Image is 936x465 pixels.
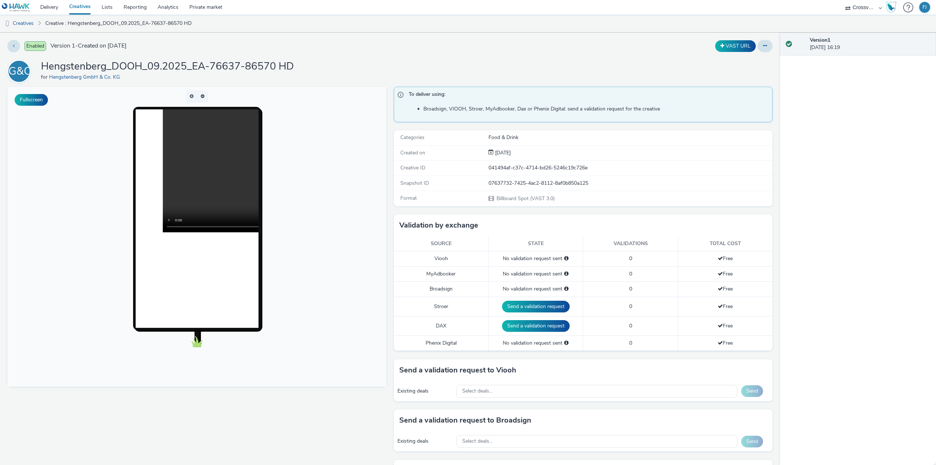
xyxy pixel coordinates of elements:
[42,15,195,32] a: Creative : Hengstenberg_DOOH_09.2025_EA-76637-86570 HD
[718,270,733,277] span: Free
[15,94,48,106] button: Fullscreen
[409,91,765,100] span: To deliver using:
[49,74,123,80] a: Hengstenberg GmbH & Co. KG
[488,236,583,251] th: State
[886,1,899,13] a: Hawk Academy
[502,301,570,312] button: Send a validation request
[400,180,429,187] span: Snapshot ID
[394,316,488,335] td: DAX
[492,270,579,278] div: No validation request sent
[488,134,772,141] div: Food & Drink
[629,322,632,329] span: 0
[629,340,632,346] span: 0
[7,68,34,75] a: HG&CK
[492,285,579,293] div: No validation request sent
[629,303,632,310] span: 0
[564,285,569,293] div: Please select a deal below and click on Send to send a validation request to Broadsign.
[629,285,632,292] span: 0
[399,365,516,376] h3: Send a validation request to Viooh
[24,41,46,51] span: Enabled
[718,322,733,329] span: Free
[496,195,555,202] span: Billboard Spot (VAST 3.0)
[488,164,772,172] div: 041494af-c37c-4714-bd26-5246c19c726e
[394,335,488,350] td: Phenix Digital
[423,105,769,113] li: Broadsign, VIOOH, Stroer, MyAdbooker, Dax or Phenix Digital: send a validation request for the cr...
[399,220,478,231] h3: Validation by exchange
[2,3,30,12] img: undefined Logo
[564,255,569,262] div: Please select a deal below and click on Send to send a validation request to Viooh.
[492,255,579,262] div: No validation request sent
[399,415,531,426] h3: Send a validation request to Broadsign
[741,436,763,447] button: Send
[718,255,733,262] span: Free
[400,195,417,202] span: Format
[564,340,569,347] div: Please select a deal below and click on Send to send a validation request to Phenix Digital.
[397,438,453,445] div: Existing deals
[394,236,488,251] th: Source
[629,255,632,262] span: 0
[41,60,294,74] h1: Hengstenberg_DOOH_09.2025_EA-76637-86570 HD
[4,20,11,27] img: dooh
[394,266,488,281] td: MyAdbooker
[394,297,488,316] td: Stroer
[715,40,756,52] button: VAST URL
[741,385,763,397] button: Send
[400,134,424,141] span: Categories
[397,387,453,395] div: Existing deals
[718,303,733,310] span: Free
[41,74,49,80] span: for
[394,251,488,266] td: Viooh
[922,2,927,13] div: FJ
[462,388,492,394] span: Select deals...
[810,37,930,52] div: [DATE] 16:19
[678,236,773,251] th: Total cost
[718,285,733,292] span: Free
[488,180,772,187] div: 07637732-7425-4ac2-8112-8af0b850a125
[394,282,488,297] td: Broadsign
[400,164,425,171] span: Creative ID
[494,149,511,156] span: [DATE]
[502,320,570,332] button: Send a validation request
[462,438,492,445] span: Select deals...
[886,1,897,13] img: Hawk Academy
[583,236,678,251] th: Validations
[629,270,632,277] span: 0
[718,340,733,346] span: Free
[713,40,758,52] div: Duplicate the creative as a VAST URL
[50,42,127,50] span: Version 1 - Created on [DATE]
[400,149,425,156] span: Created on
[492,340,579,347] div: No validation request sent
[494,149,511,157] div: Creation 16 September 2025, 16:19
[564,270,569,278] div: Please select a deal below and click on Send to send a validation request to MyAdbooker.
[810,37,830,44] strong: Version 1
